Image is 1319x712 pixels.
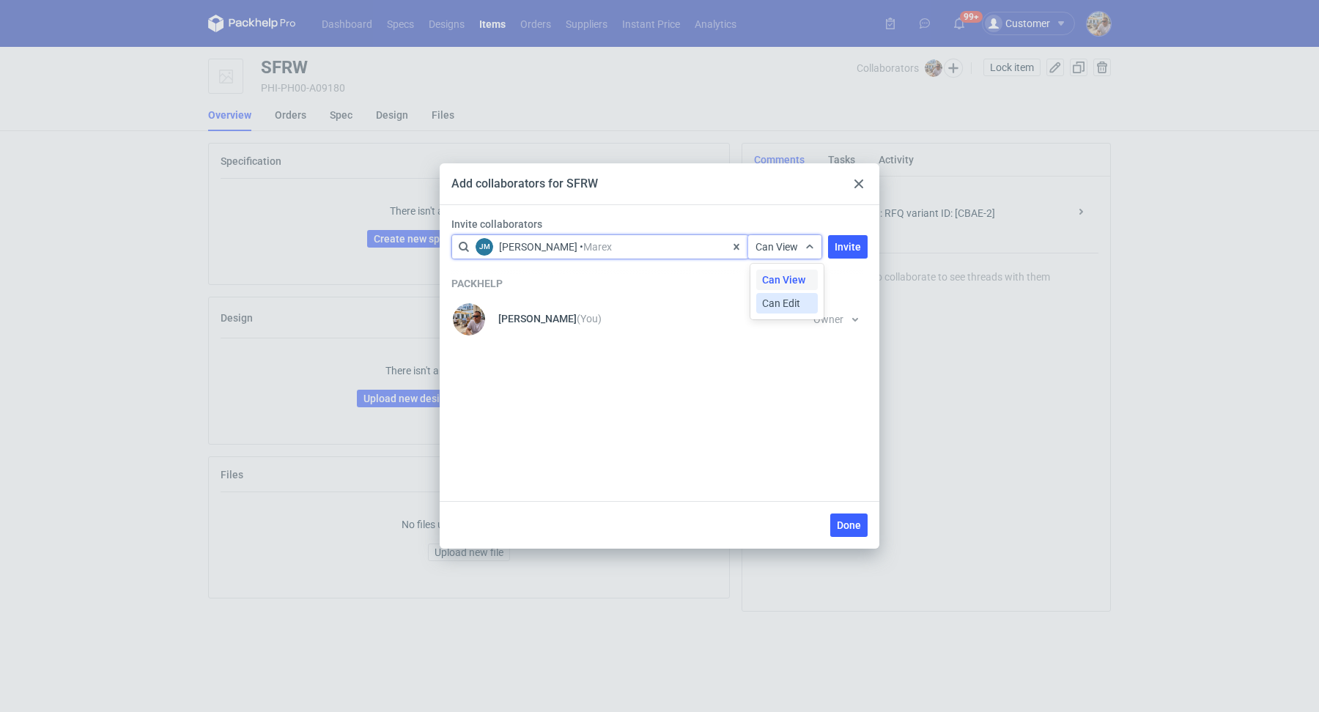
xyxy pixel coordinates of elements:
[807,308,865,331] button: Owner
[451,176,598,192] div: Add collaborators for SFRW
[762,296,800,311] span: Can Edit
[762,272,805,287] span: Can View
[583,241,612,253] span: Marex
[476,238,493,256] figcaption: JM
[813,314,843,325] span: Owner
[828,235,868,259] button: Invite
[498,313,602,325] p: [PERSON_NAME]
[577,313,602,325] small: (You)
[755,241,798,253] span: Can View
[451,217,873,231] label: Invite collaborators
[476,238,493,256] div: Joanna Myślak
[453,303,485,335] img: Michał Palasek
[451,302,487,337] div: Michał Palasek
[830,513,868,537] button: Done
[499,240,612,254] div: Joanna Myślak • Marex (joanna.myslak@marex.gs)
[837,520,861,530] span: Done
[451,277,865,290] h3: Packhelp
[835,242,861,252] span: Invite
